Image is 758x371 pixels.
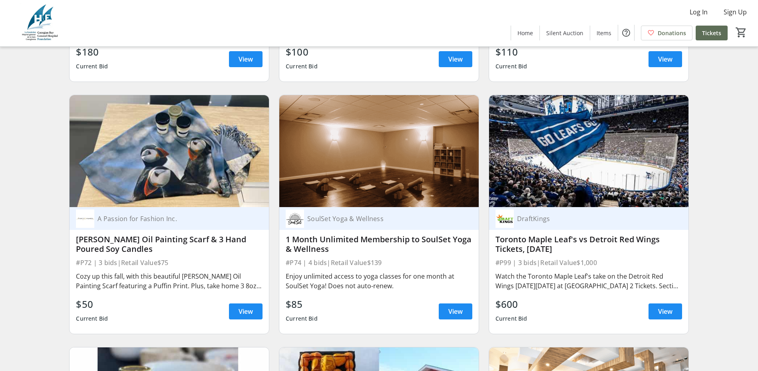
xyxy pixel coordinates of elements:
[641,26,692,40] a: Donations
[76,271,263,291] div: Cozy up this fall, with this beautiful [PERSON_NAME] Oil Painting Scarf featuring a Puffin Print....
[286,235,472,254] div: 1 Month Unlimited Membership to SoulSet Yoga & Wellness
[734,25,748,40] button: Cart
[279,95,479,207] img: 1 Month Unlimited Membership to SoulSet Yoga & Wellness
[239,307,253,316] span: View
[702,29,721,37] span: Tickets
[495,297,527,311] div: $600
[229,303,263,319] a: View
[658,29,686,37] span: Donations
[229,51,263,67] a: View
[70,95,269,207] img: Cherie Bliss Oil Painting Scarf & 3 Hand Poured Soy Candles
[439,51,472,67] a: View
[439,303,472,319] a: View
[286,209,304,228] img: SoulSet Yoga & Wellness
[94,215,253,223] div: A Passion for Fashion Inc.
[76,311,108,326] div: Current Bid
[5,3,76,43] img: Georgian Bay General Hospital Foundation's Logo
[76,45,108,59] div: $180
[76,257,263,268] div: #P72 | 3 bids | Retail Value $75
[514,215,672,223] div: DraftKings
[286,297,318,311] div: $85
[683,6,714,18] button: Log In
[286,257,472,268] div: #P74 | 4 bids | Retail Value $139
[76,59,108,74] div: Current Bid
[658,54,672,64] span: View
[511,26,539,40] a: Home
[597,29,611,37] span: Items
[649,51,682,67] a: View
[690,7,708,17] span: Log In
[76,209,94,228] img: A Passion for Fashion Inc.
[495,45,527,59] div: $110
[590,26,618,40] a: Items
[286,311,318,326] div: Current Bid
[540,26,590,40] a: Silent Auction
[724,7,747,17] span: Sign Up
[286,45,318,59] div: $100
[448,54,463,64] span: View
[717,6,753,18] button: Sign Up
[495,235,682,254] div: Toronto Maple Leaf's vs Detroit Red Wings Tickets, [DATE]
[546,29,583,37] span: Silent Auction
[495,311,527,326] div: Current Bid
[495,257,682,268] div: #P99 | 3 bids | Retail Value $1,000
[76,297,108,311] div: $50
[304,215,463,223] div: SoulSet Yoga & Wellness
[658,307,672,316] span: View
[76,235,263,254] div: [PERSON_NAME] Oil Painting Scarf & 3 Hand Poured Soy Candles
[495,271,682,291] div: Watch the Toronto Maple Leaf's take on the Detroit Red Wings [DATE][DATE] at [GEOGRAPHIC_DATA] 2 ...
[495,59,527,74] div: Current Bid
[696,26,728,40] a: Tickets
[649,303,682,319] a: View
[618,25,634,41] button: Help
[517,29,533,37] span: Home
[495,209,514,228] img: DraftKings
[448,307,463,316] span: View
[489,95,688,207] img: Toronto Maple Leaf's vs Detroit Red Wings Tickets, October 13
[286,271,472,291] div: Enjoy unlimited access to yoga classes for one month at SoulSet Yoga! Does not auto-renew.
[239,54,253,64] span: View
[286,59,318,74] div: Current Bid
